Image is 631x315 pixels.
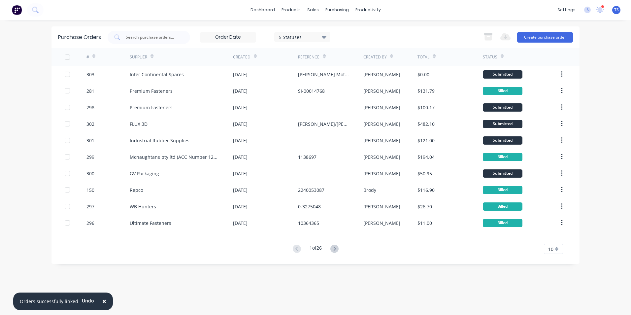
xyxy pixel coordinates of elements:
[130,203,156,210] div: WB Hunters
[130,187,143,193] div: Repco
[233,121,248,127] div: [DATE]
[102,297,106,306] span: ×
[363,121,400,127] div: [PERSON_NAME]
[517,32,573,43] button: Create purchase order
[298,54,319,60] div: Reference
[417,104,435,111] div: $100.17
[417,154,435,160] div: $194.04
[278,5,304,15] div: products
[86,170,94,177] div: 300
[483,169,522,178] div: Submitted
[363,54,387,60] div: Created By
[86,154,94,160] div: 299
[363,87,400,94] div: [PERSON_NAME]
[363,170,400,177] div: [PERSON_NAME]
[417,54,429,60] div: Total
[130,170,159,177] div: GV Packaging
[304,5,322,15] div: sales
[125,34,180,41] input: Search purchase orders...
[322,5,352,15] div: purchasing
[483,186,522,194] div: Billed
[247,5,278,15] a: dashboard
[233,187,248,193] div: [DATE]
[363,137,400,144] div: [PERSON_NAME]
[233,154,248,160] div: [DATE]
[86,54,89,60] div: #
[417,137,435,144] div: $121.00
[86,187,94,193] div: 150
[86,121,94,127] div: 302
[233,54,250,60] div: Created
[233,87,248,94] div: [DATE]
[363,220,400,227] div: [PERSON_NAME]
[279,33,326,40] div: 5 Statuses
[483,87,522,95] div: Billed
[363,104,400,111] div: [PERSON_NAME]
[130,71,184,78] div: Inter Continental Spares
[233,137,248,144] div: [DATE]
[298,87,325,94] div: SI-00014768
[298,121,350,127] div: [PERSON_NAME]/[PERSON_NAME]
[417,187,435,193] div: $116.90
[483,70,522,79] div: Submitted
[233,203,248,210] div: [DATE]
[614,7,619,13] span: TS
[58,33,101,41] div: Purchase Orders
[130,87,173,94] div: Premium Fasteners
[233,104,248,111] div: [DATE]
[298,154,316,160] div: 1138697
[483,202,522,211] div: Billed
[363,71,400,78] div: [PERSON_NAME]
[233,220,248,227] div: [DATE]
[200,32,256,42] input: Order Date
[417,203,432,210] div: $26.70
[352,5,384,15] div: productivity
[548,246,553,253] span: 10
[554,5,579,15] div: settings
[86,71,94,78] div: 303
[310,244,322,254] div: 1 of 26
[417,71,429,78] div: $0.00
[417,121,435,127] div: $482.10
[130,220,171,227] div: Ultimate Fasteners
[417,220,432,227] div: $11.00
[363,154,400,160] div: [PERSON_NAME]
[233,170,248,177] div: [DATE]
[483,153,522,161] div: Billed
[298,203,321,210] div: 0-3275048
[86,220,94,227] div: 296
[12,5,22,15] img: Factory
[233,71,248,78] div: [DATE]
[298,187,324,193] div: 2240053087
[363,203,400,210] div: [PERSON_NAME]
[86,104,94,111] div: 298
[130,121,148,127] div: FLUX 3D
[96,294,113,309] button: Close
[78,296,98,306] button: Undo
[483,120,522,128] div: Submitted
[130,54,147,60] div: Supplier
[363,187,376,193] div: Brody
[298,71,350,78] div: [PERSON_NAME] Motors
[298,220,319,227] div: 10364365
[483,54,497,60] div: Status
[86,203,94,210] div: 297
[130,104,173,111] div: Premium Fasteners
[483,219,522,227] div: Billed
[483,136,522,145] div: Submitted
[483,103,522,112] div: Submitted
[417,170,432,177] div: $50.95
[86,87,94,94] div: 281
[130,137,189,144] div: Industrial Rubber Supplies
[20,298,78,305] div: Orders successfully linked
[86,137,94,144] div: 301
[130,154,220,160] div: Mcnaughtans pty ltd (ACC Number 12579)
[417,87,435,94] div: $131.79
